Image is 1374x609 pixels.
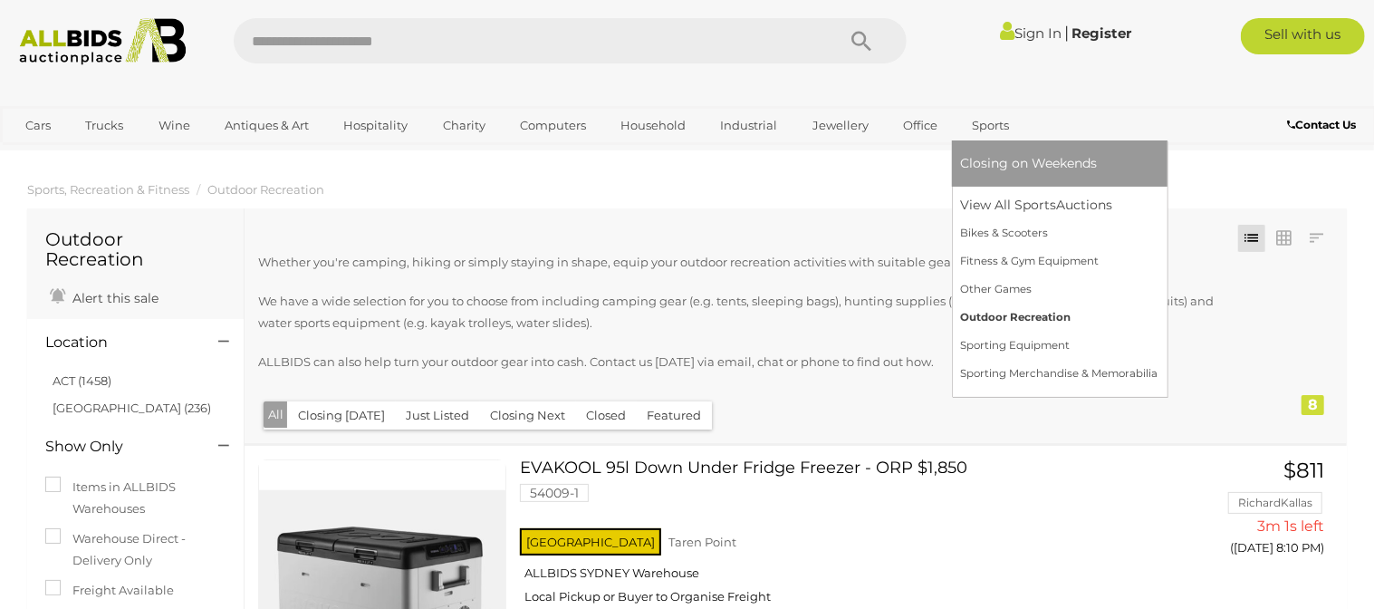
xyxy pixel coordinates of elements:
[636,401,712,430] button: Featured
[45,580,174,601] label: Freight Available
[27,182,189,197] a: Sports, Recreation & Fitness
[45,283,163,310] a: Alert this sale
[213,111,321,140] a: Antiques & Art
[1071,24,1131,42] a: Register
[287,401,396,430] button: Closing [DATE]
[1064,23,1069,43] span: |
[73,111,135,140] a: Trucks
[816,18,907,63] button: Search
[609,111,697,140] a: Household
[331,111,419,140] a: Hospitality
[68,290,159,306] span: Alert this sale
[14,140,166,170] a: [GEOGRAPHIC_DATA]
[45,528,226,571] label: Warehouse Direct - Delivery Only
[801,111,880,140] a: Jewellery
[1241,18,1365,54] a: Sell with us
[1283,458,1324,483] span: $811
[45,439,191,455] h4: Show Only
[147,111,202,140] a: Wine
[53,401,211,415] a: [GEOGRAPHIC_DATA] (236)
[45,477,226,519] label: Items in ALLBIDS Warehouses
[10,18,196,65] img: Allbids.com.au
[961,111,1022,140] a: Sports
[258,352,1230,372] p: ALLBIDS can also help turn your outdoor gear into cash. Contact us [DATE] via email, chat or phon...
[891,111,949,140] a: Office
[395,401,480,430] button: Just Listed
[575,401,637,430] button: Closed
[508,111,598,140] a: Computers
[479,401,576,430] button: Closing Next
[1287,118,1356,131] b: Contact Us
[258,252,1230,273] p: Whether you're camping, hiking or simply staying in shape, equip your outdoor recreation activiti...
[14,111,62,140] a: Cars
[53,373,111,388] a: ACT (1458)
[45,334,191,351] h4: Location
[258,291,1230,333] p: We have a wide selection for you to choose from including camping gear (e.g. tents, sleeping bags...
[264,401,288,428] button: All
[1177,459,1329,565] a: $811 RichardKallas 3m 1s left ([DATE] 8:10 PM)
[45,229,226,269] h1: Outdoor Recreation
[1302,395,1324,415] div: 8
[1000,24,1062,42] a: Sign In
[431,111,497,140] a: Charity
[709,111,790,140] a: Industrial
[207,182,324,197] a: Outdoor Recreation
[1287,115,1360,135] a: Contact Us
